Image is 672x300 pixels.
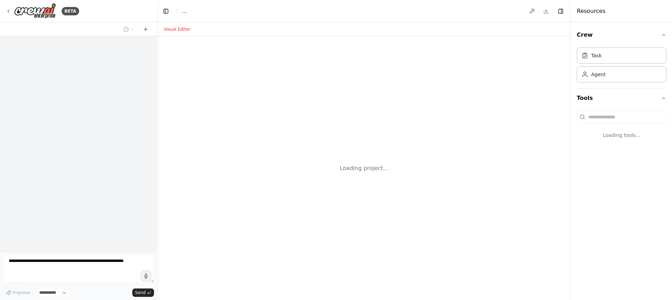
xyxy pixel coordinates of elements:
[577,25,666,45] button: Crew
[577,88,666,108] button: Tools
[577,126,666,144] div: Loading tools...
[135,290,146,295] span: Send
[141,271,151,281] button: Click to speak your automation idea
[591,52,602,59] div: Task
[340,164,388,173] div: Loading project...
[14,3,56,19] img: Logo
[132,288,154,297] button: Send
[591,71,605,78] div: Agent
[577,45,666,88] div: Crew
[577,108,666,150] div: Tools
[140,25,151,34] button: Start a new chat
[13,290,30,295] span: Improve
[120,25,137,34] button: Switch to previous chat
[577,7,605,15] h4: Resources
[182,8,187,15] span: ...
[182,8,187,15] nav: breadcrumb
[556,6,566,16] button: Hide right sidebar
[160,25,194,34] button: Visual Editor
[62,7,79,15] div: BETA
[3,288,33,297] button: Improve
[161,6,171,16] button: Hide left sidebar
